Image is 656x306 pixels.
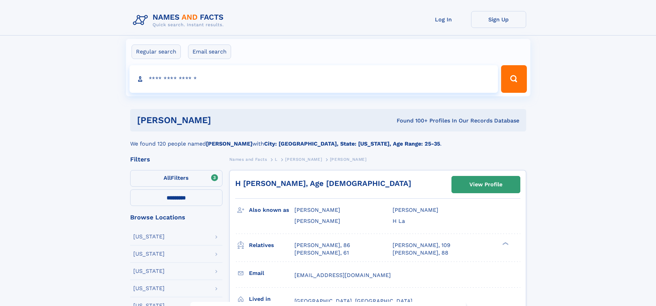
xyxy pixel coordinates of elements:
[130,11,229,30] img: Logo Names and Facts
[133,286,165,291] div: [US_STATE]
[294,298,413,304] span: [GEOGRAPHIC_DATA], [GEOGRAPHIC_DATA]
[294,207,340,213] span: [PERSON_NAME]
[130,131,526,148] div: We found 120 people named with .
[229,155,267,164] a: Names and Facts
[452,176,520,193] a: View Profile
[469,177,502,193] div: View Profile
[471,11,526,28] a: Sign Up
[129,65,498,93] input: search input
[249,204,294,216] h3: Also known as
[133,234,165,239] div: [US_STATE]
[206,140,252,147] b: [PERSON_NAME]
[132,45,181,59] label: Regular search
[249,267,294,279] h3: Email
[164,175,171,181] span: All
[264,140,440,147] b: City: [GEOGRAPHIC_DATA], State: [US_STATE], Age Range: 25-35
[133,268,165,274] div: [US_STATE]
[294,218,340,224] span: [PERSON_NAME]
[501,241,509,246] div: ❯
[133,251,165,257] div: [US_STATE]
[249,293,294,305] h3: Lived in
[130,170,222,187] label: Filters
[130,214,222,220] div: Browse Locations
[285,155,322,164] a: [PERSON_NAME]
[188,45,231,59] label: Email search
[393,249,448,257] a: [PERSON_NAME], 88
[416,11,471,28] a: Log In
[249,239,294,251] h3: Relatives
[294,272,391,278] span: [EMAIL_ADDRESS][DOMAIN_NAME]
[393,207,438,213] span: [PERSON_NAME]
[304,117,519,125] div: Found 100+ Profiles In Our Records Database
[130,156,222,162] div: Filters
[285,157,322,162] span: [PERSON_NAME]
[294,241,350,249] a: [PERSON_NAME], 86
[393,241,450,249] a: [PERSON_NAME], 109
[294,249,349,257] a: [PERSON_NAME], 61
[275,155,278,164] a: L
[501,65,527,93] button: Search Button
[275,157,278,162] span: L
[393,218,405,224] span: H La
[137,116,304,125] h1: [PERSON_NAME]
[330,157,367,162] span: [PERSON_NAME]
[235,179,411,188] a: H [PERSON_NAME], Age [DEMOGRAPHIC_DATA]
